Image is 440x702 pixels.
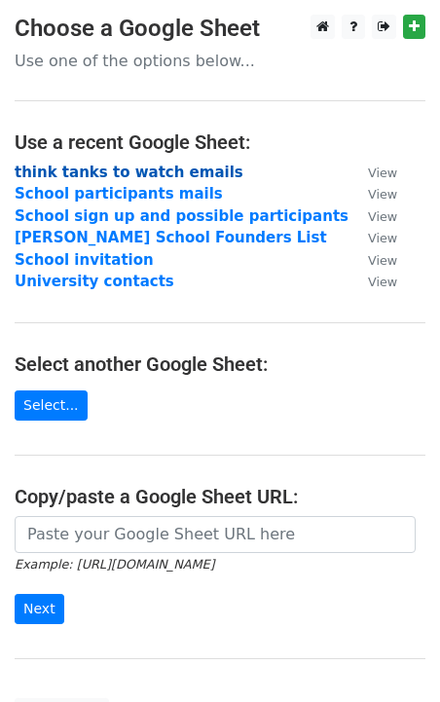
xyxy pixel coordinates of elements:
a: think tanks to watch emails [15,164,243,181]
p: Use one of the options below... [15,51,425,71]
a: View [348,229,397,246]
small: Example: [URL][DOMAIN_NAME] [15,557,214,572]
small: View [368,187,397,202]
a: View [348,251,397,269]
a: University contacts [15,273,174,290]
a: School participants mails [15,185,223,203]
a: School sign up and possible participants [15,207,348,225]
small: View [368,209,397,224]
a: View [348,185,397,203]
a: View [348,164,397,181]
div: Widget de chat [343,609,440,702]
small: View [368,231,397,245]
h3: Choose a Google Sheet [15,15,425,43]
input: Next [15,594,64,624]
input: Paste your Google Sheet URL here [15,516,416,553]
small: View [368,253,397,268]
a: School invitation [15,251,154,269]
h4: Select another Google Sheet: [15,352,425,376]
a: Select... [15,390,88,421]
a: View [348,273,397,290]
small: View [368,275,397,289]
small: View [368,166,397,180]
a: View [348,207,397,225]
h4: Use a recent Google Sheet: [15,130,425,154]
iframe: Chat Widget [343,609,440,702]
a: [PERSON_NAME] School Founders List [15,229,327,246]
h4: Copy/paste a Google Sheet URL: [15,485,425,508]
